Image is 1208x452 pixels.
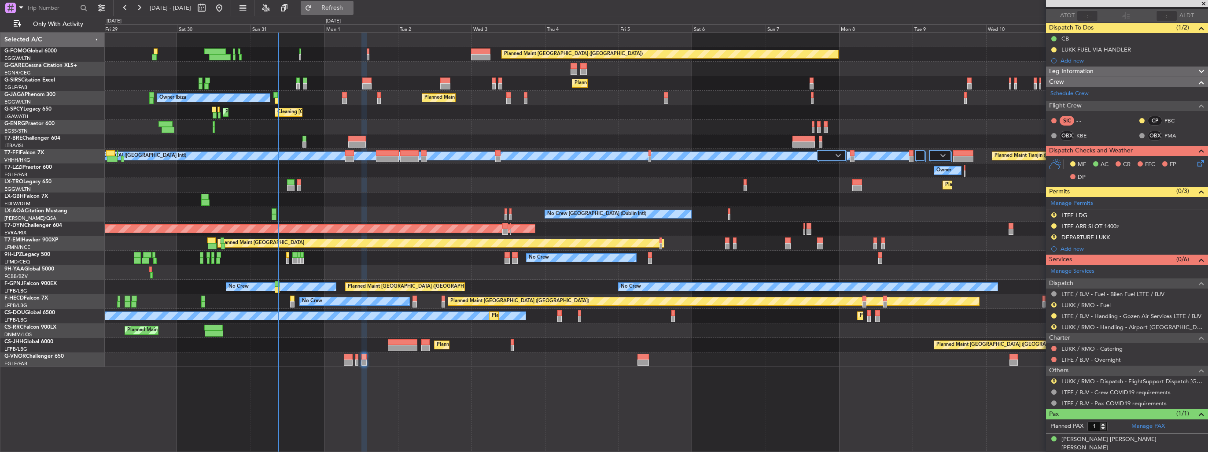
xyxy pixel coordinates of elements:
[4,186,31,193] a: EGGW/LTN
[1078,173,1086,182] span: DP
[4,107,23,112] span: G-SPCY
[471,24,545,32] div: Wed 3
[4,92,55,97] a: G-JAGAPhenom 300
[314,5,351,11] span: Refresh
[4,346,27,352] a: LFPB/LBG
[4,325,23,330] span: CS-RRC
[1051,324,1057,330] button: R
[692,24,766,32] div: Sat 6
[4,63,77,68] a: G-GARECessna Citation XLS+
[4,99,31,105] a: EGGW/LTN
[1061,290,1164,298] a: LTFE / BJV - Fuel - Bilen Fuel LTFE / BJV
[4,230,26,236] a: EVRA/RIX
[621,280,641,293] div: No Crew
[1061,35,1069,42] div: CB
[4,208,67,214] a: LX-AOACitation Mustang
[1077,11,1098,21] input: --:--
[4,70,31,76] a: EGNR/CEG
[1176,255,1189,264] span: (0/6)
[836,154,841,157] img: arrow-gray.svg
[1076,117,1096,125] div: - -
[1049,333,1070,343] span: Charter
[1050,267,1094,276] a: Manage Services
[4,237,58,243] a: T7-EMIHawker 900XP
[1061,323,1204,331] a: LUKK / RMO - Handling - Airport [GEOGRAPHIC_DATA] LUKK / KIV
[1101,160,1109,169] span: AC
[4,331,32,338] a: DNMM/LOS
[225,106,327,119] div: Planned Maint Athens ([PERSON_NAME] Intl)
[4,92,25,97] span: G-JAGA
[1061,57,1204,64] div: Add new
[1145,160,1155,169] span: FFC
[4,55,31,62] a: EGGW/LTN
[4,360,27,367] a: EGLF/FAB
[4,302,27,309] a: LFPB/LBG
[1123,160,1131,169] span: CR
[301,1,354,15] button: Refresh
[1061,312,1201,320] a: LTFE / BJV - Handling - Gozen Air Services LTFE / BJV
[1061,345,1123,352] a: LUKK / RMO - Catering
[250,24,324,32] div: Sun 31
[324,24,398,32] div: Mon 1
[23,21,93,27] span: Only With Activity
[4,78,55,83] a: G-SIRSCitation Excel
[4,48,57,54] a: G-FOMOGlobal 6000
[1148,131,1162,141] div: OBX
[4,107,52,112] a: G-SPCYLegacy 650
[4,273,28,280] a: FCBB/BZV
[1176,409,1189,418] span: (1/1)
[4,157,30,163] a: VHHH/HKG
[1049,409,1059,419] span: Pax
[1049,101,1082,111] span: Flight Crew
[4,194,24,199] span: LX-GBH
[4,128,28,134] a: EGSS/STN
[1061,46,1131,53] div: LUKK FUEL VIA HANDLER
[1179,11,1194,20] span: ALDT
[1061,233,1110,241] div: DEPARTURE LUKK
[4,142,24,149] a: LTBA/ISL
[1060,116,1074,126] div: SIC
[1176,23,1189,32] span: (1/2)
[4,136,60,141] a: T7-BREChallenger 604
[326,18,341,25] div: [DATE]
[4,354,26,359] span: G-VNOR
[4,296,24,301] span: F-HECD
[1051,302,1057,308] button: R
[1164,117,1184,125] a: PBC
[4,150,20,156] span: T7-FFI
[4,215,56,222] a: [PERSON_NAME]/QSA
[1060,131,1074,141] div: OBX
[4,171,27,178] a: EGLF/FAB
[766,24,839,32] div: Sun 7
[4,136,22,141] span: T7-BRE
[348,280,486,293] div: Planned Maint [GEOGRAPHIC_DATA] ([GEOGRAPHIC_DATA])
[986,24,1060,32] div: Wed 10
[4,296,48,301] a: F-HECDFalcon 7X
[4,310,55,315] a: CS-DOUGlobal 6500
[1148,116,1162,126] div: CP
[1061,245,1204,252] div: Add new
[529,251,549,264] div: No Crew
[940,154,946,157] img: arrow-gray.svg
[4,317,27,323] a: LFPB/LBG
[220,237,304,250] div: Planned Maint [GEOGRAPHIC_DATA]
[424,91,563,104] div: Planned Maint [GEOGRAPHIC_DATA] ([GEOGRAPHIC_DATA])
[936,164,951,177] div: Owner
[839,24,913,32] div: Mon 8
[4,267,24,272] span: 9H-YAA
[1049,187,1070,197] span: Permits
[1049,77,1064,87] span: Crew
[302,295,322,308] div: No Crew
[4,310,25,315] span: CS-DOU
[4,252,50,257] a: 9H-LPZLegacy 500
[10,17,96,31] button: Only With Activity
[4,200,30,207] a: EDLW/DTM
[4,121,25,126] span: G-ENRG
[1061,356,1121,363] a: LTFE / BJV - Overnight
[437,338,575,352] div: Planned Maint [GEOGRAPHIC_DATA] ([GEOGRAPHIC_DATA])
[159,91,186,104] div: Owner Ibiza
[1061,378,1204,385] a: LUKK / RMO - Dispatch - FlightSupport Dispatch [GEOGRAPHIC_DATA]
[860,309,998,322] div: Planned Maint [GEOGRAPHIC_DATA] ([GEOGRAPHIC_DATA])
[575,77,713,90] div: Planned Maint [GEOGRAPHIC_DATA] ([GEOGRAPHIC_DATA])
[277,106,401,119] div: Cleaning [GEOGRAPHIC_DATA] ([PERSON_NAME] Intl)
